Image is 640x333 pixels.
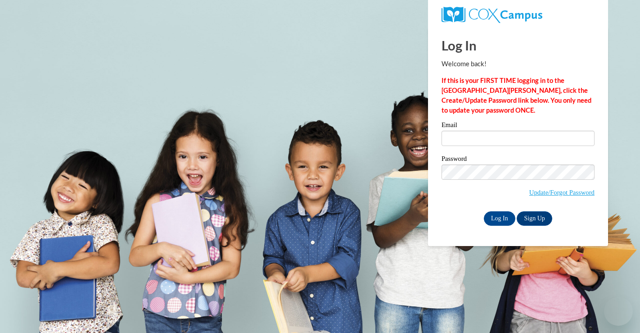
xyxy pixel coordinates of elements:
strong: If this is your FIRST TIME logging in to the [GEOGRAPHIC_DATA][PERSON_NAME], click the Create/Upd... [442,77,591,114]
p: Welcome back! [442,59,595,69]
label: Password [442,155,595,164]
img: COX Campus [442,7,542,23]
a: Sign Up [517,211,552,226]
label: Email [442,122,595,131]
h1: Log In [442,36,595,55]
a: Update/Forgot Password [529,189,595,196]
iframe: Button to launch messaging window [604,297,633,326]
a: COX Campus [442,7,595,23]
input: Log In [484,211,515,226]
